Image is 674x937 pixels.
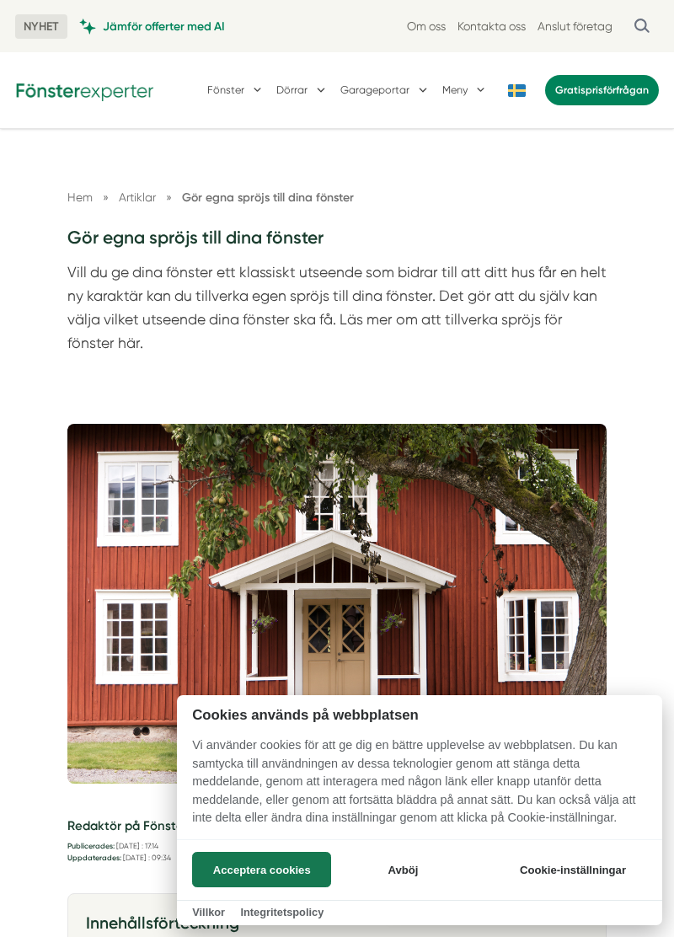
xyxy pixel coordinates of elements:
button: Avböj [336,852,471,887]
h2: Cookies används på webbplatsen [177,707,662,723]
a: Villkor [192,906,225,918]
a: Integritetspolicy [240,906,324,918]
button: Acceptera cookies [192,852,331,887]
p: Vi använder cookies för att ge dig en bättre upplevelse av webbplatsen. Du kan samtycka till anvä... [177,736,662,839]
button: Cookie-inställningar [499,852,646,887]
